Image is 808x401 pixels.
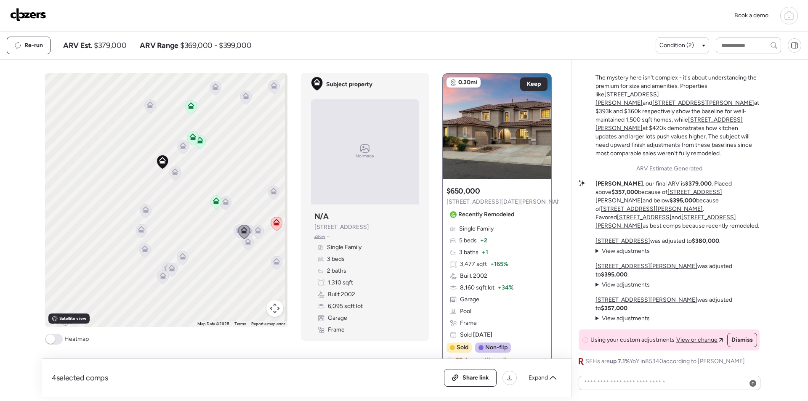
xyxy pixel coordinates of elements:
[601,205,703,212] a: [STREET_ADDRESS][PERSON_NAME]
[670,197,696,204] strong: $395,000
[734,12,768,19] span: Book a demo
[595,247,650,255] summary: View adjustments
[602,247,650,255] span: View adjustments
[47,316,75,327] a: Open this area in Google Maps (opens a new window)
[460,260,487,268] span: 3,477 sqft
[462,374,489,382] span: Share link
[595,180,643,187] strong: [PERSON_NAME]
[447,198,567,206] span: [STREET_ADDRESS][DATE][PERSON_NAME]
[472,331,492,338] span: [DATE]
[459,236,477,245] span: 5 beds
[328,326,345,334] span: Frame
[327,267,346,275] span: 2 baths
[601,271,627,278] strong: $395,000
[327,255,345,263] span: 3 beds
[652,99,754,106] a: [STREET_ADDRESS][PERSON_NAME]
[52,373,108,383] span: 4 selected comps
[685,180,712,187] strong: $379,000
[328,314,347,322] span: Garage
[460,331,492,339] span: Sold
[458,78,477,87] span: 0.30mi
[460,284,494,292] span: 8,160 sqft lot
[314,233,326,240] span: Zillow
[459,248,478,257] span: 3 baths
[47,316,75,327] img: Google
[585,357,745,366] span: SFHs are YoY in 85340 according to [PERSON_NAME]
[527,80,541,88] span: Keep
[617,214,672,221] a: [STREET_ADDRESS]
[63,40,92,50] span: ARV Est.
[485,343,508,352] span: Non-flip
[460,272,487,280] span: Built 2002
[180,40,251,50] span: $369,000 - $399,000
[234,321,246,326] a: Terms (opens in new tab)
[676,336,723,344] a: View or change
[590,336,675,344] span: Using your custom adjustments
[327,243,361,252] span: Single Family
[659,41,694,50] span: Condition (2)
[595,237,650,244] a: [STREET_ADDRESS]
[326,80,372,89] span: Subject property
[456,356,513,364] span: 29 days until pending
[251,321,285,326] a: Report a map error
[314,223,369,231] span: [STREET_ADDRESS]
[197,321,229,326] span: Map Data ©2025
[595,281,650,289] summary: View adjustments
[692,237,719,244] strong: $380,000
[595,296,697,303] a: [STREET_ADDRESS][PERSON_NAME]
[602,315,650,322] span: View adjustments
[458,210,514,219] span: Recently Remodeled
[94,40,126,50] span: $379,000
[314,211,329,221] h3: N/A
[595,74,760,158] p: The mystery here isn't complex - it's about understanding the premium for size and amenities. Pro...
[447,186,480,196] h3: $650,000
[64,335,89,343] span: Heatmap
[266,300,283,317] button: Map camera controls
[59,315,86,322] span: Satellite view
[595,296,760,313] p: was adjusted to .
[602,281,650,288] span: View adjustments
[610,358,630,365] span: up 7.1%
[459,225,494,233] span: Single Family
[328,290,355,299] span: Built 2002
[327,233,329,240] span: •
[460,319,477,327] span: Frame
[595,237,720,245] p: was adjusted to .
[601,305,627,312] strong: $357,000
[636,165,702,173] span: ARV Estimate Generated
[328,302,363,311] span: 6,095 sqft lot
[482,248,488,257] span: + 1
[460,307,471,316] span: Pool
[611,189,638,196] strong: $357,000
[140,40,178,50] span: ARV Range
[595,263,697,270] a: [STREET_ADDRESS][PERSON_NAME]
[498,284,513,292] span: + 34%
[595,91,659,106] a: [STREET_ADDRESS][PERSON_NAME]
[328,279,353,287] span: 1,310 sqft
[24,41,43,50] span: Re-run
[595,180,760,230] p: , our final ARV is . Placed above because of and below because of . Favored and as best comps bec...
[595,262,760,279] p: was adjusted to .
[676,336,718,344] span: View or change
[460,295,479,304] span: Garage
[490,260,508,268] span: + 165%
[595,314,650,323] summary: View adjustments
[731,336,753,344] span: Dismiss
[356,153,374,159] span: No image
[529,374,548,382] span: Expand
[457,343,468,352] span: Sold
[10,8,46,21] img: Logo
[480,236,487,245] span: + 2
